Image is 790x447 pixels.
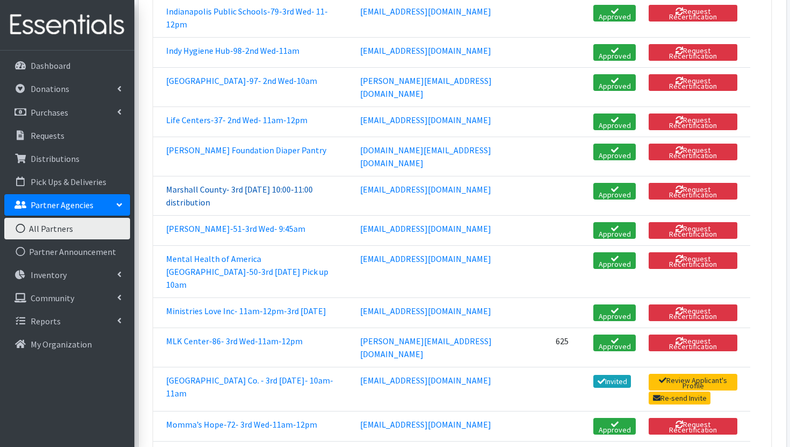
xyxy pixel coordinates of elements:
[166,336,303,346] a: MLK Center-86- 3rd Wed-11am-12pm
[360,223,491,234] a: [EMAIL_ADDRESS][DOMAIN_NAME]
[649,304,737,321] button: Request Recertification
[4,287,130,309] a: Community
[166,75,317,86] a: [GEOGRAPHIC_DATA]-97- 2nd Wed-10am
[4,7,130,43] img: HumanEssentials
[166,6,328,30] a: Indianapolis Public Schools-79-3rd Wed- 11-12pm
[649,44,737,61] button: Request Recertification
[593,5,636,22] a: Approved
[166,115,307,125] a: Life Centers-37- 2nd Wed- 11am-12pm
[166,223,305,234] a: [PERSON_NAME]-51-3rd Wed- 9:45am
[166,306,326,316] a: Ministries Love Inc- 11am-12pm-3rd [DATE]
[31,293,74,303] p: Community
[31,269,67,280] p: Inventory
[649,392,710,405] a: Re-send Invite
[649,222,737,239] button: Request Recertification
[166,375,333,399] a: [GEOGRAPHIC_DATA] Co. - 3rd [DATE]- 10am-11am
[4,241,130,262] a: Partner Announcement
[549,328,587,367] td: 625
[649,144,737,160] button: Request Recertification
[166,184,313,208] a: Marshall County- 3rd [DATE] 10:00-11:00 distribution
[360,115,491,125] a: [EMAIL_ADDRESS][DOMAIN_NAME]
[360,75,492,99] a: [PERSON_NAME][EMAIL_ADDRESS][DOMAIN_NAME]
[593,183,636,200] a: Approved
[4,78,130,100] a: Donations
[4,194,130,216] a: Partner Agencies
[31,316,61,327] p: Reports
[31,176,106,187] p: Pick Ups & Deliveries
[4,171,130,193] a: Pick Ups & Deliveries
[166,145,326,155] a: [PERSON_NAME] Foundation Diaper Pantry
[593,113,636,130] a: Approved
[4,102,130,123] a: Purchases
[31,130,64,141] p: Requests
[360,419,491,430] a: [EMAIL_ADDRESS][DOMAIN_NAME]
[31,200,94,210] p: Partner Agencies
[593,74,636,91] a: Approved
[31,153,80,164] p: Distributions
[4,334,130,355] a: My Organization
[4,55,130,76] a: Dashboard
[31,60,70,71] p: Dashboard
[4,218,130,239] a: All Partners
[31,83,69,94] p: Donations
[649,374,737,391] a: Review Applicant's Profile
[4,310,130,332] a: Reports
[649,74,737,91] button: Request Recertification
[649,113,737,130] button: Request Recertification
[360,375,491,386] a: [EMAIL_ADDRESS][DOMAIN_NAME]
[4,264,130,286] a: Inventory
[360,184,491,195] a: [EMAIL_ADDRESS][DOMAIN_NAME]
[593,222,636,239] a: Approved
[31,107,68,118] p: Purchases
[31,339,92,350] p: My Organization
[649,335,737,351] button: Request Recertification
[4,125,130,146] a: Requests
[593,304,636,321] a: Approved
[593,418,636,435] a: Approved
[593,252,636,269] a: Approved
[649,5,737,22] button: Request Recertification
[360,253,491,264] a: [EMAIL_ADDRESS][DOMAIN_NAME]
[360,306,491,316] a: [EMAIL_ADDRESS][DOMAIN_NAME]
[360,45,491,56] a: [EMAIL_ADDRESS][DOMAIN_NAME]
[166,253,328,290] a: Mental Health of America [GEOGRAPHIC_DATA]-50-3rd [DATE] Pick up 10am
[4,148,130,169] a: Distributions
[360,336,492,359] a: [PERSON_NAME][EMAIL_ADDRESS][DOMAIN_NAME]
[649,418,737,435] button: Request Recertification
[360,6,491,17] a: [EMAIL_ADDRESS][DOMAIN_NAME]
[166,45,299,56] a: Indy Hygiene Hub-98-2nd Wed-11am
[649,252,737,269] button: Request Recertification
[649,183,737,200] button: Request Recertification
[593,335,636,351] a: Approved
[360,145,491,168] a: [DOMAIN_NAME][EMAIL_ADDRESS][DOMAIN_NAME]
[593,44,636,61] a: Approved
[166,419,317,430] a: Momma’s Hope-72- 3rd Wed-11am-12pm
[593,375,631,388] a: Invited
[593,144,636,160] a: Approved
